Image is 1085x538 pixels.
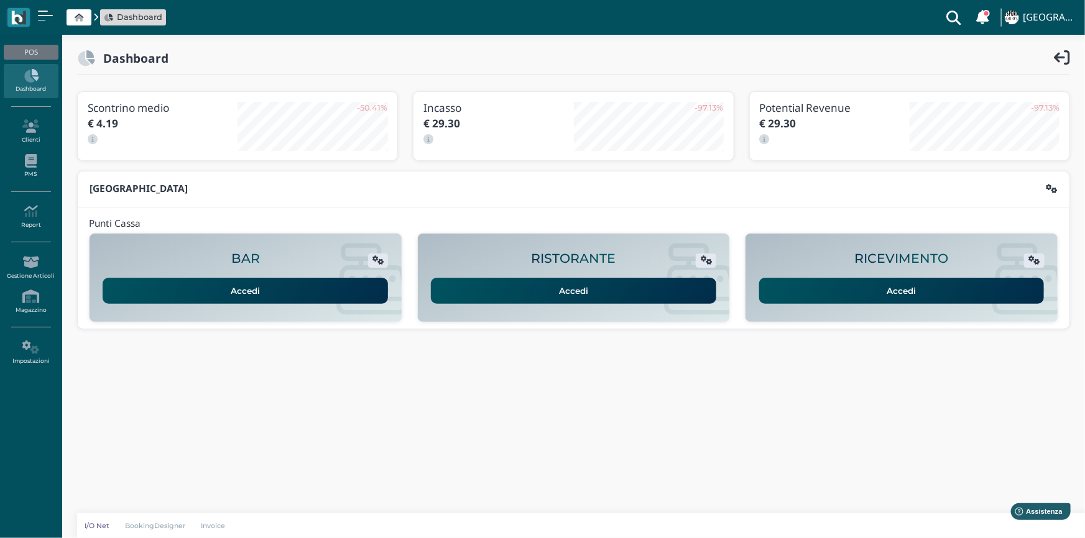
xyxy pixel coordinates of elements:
[4,335,58,370] a: Impostazioni
[760,102,910,114] h3: Potential Revenue
[37,10,82,19] span: Assistenza
[88,102,238,114] h3: Scontrino medio
[4,114,58,148] a: Clienti
[11,11,25,25] img: logo
[4,199,58,234] a: Report
[4,250,58,285] a: Gestione Articoli
[88,116,118,130] b: € 4.19
[90,182,188,195] b: [GEOGRAPHIC_DATA]
[4,149,58,183] a: PMS
[231,252,260,266] h2: BAR
[423,116,460,130] b: € 29.30
[95,52,169,65] h2: Dashboard
[855,252,949,266] h2: RICEVIMENTO
[1003,2,1078,32] a: ... [GEOGRAPHIC_DATA]
[4,45,58,60] div: POS
[89,219,141,229] h4: Punti Cassa
[431,278,716,304] a: Accedi
[1023,12,1078,23] h4: [GEOGRAPHIC_DATA]
[760,116,796,130] b: € 29.30
[423,102,573,114] h3: Incasso
[103,278,388,304] a: Accedi
[4,64,58,98] a: Dashboard
[4,285,58,319] a: Magazzino
[1005,11,1018,24] img: ...
[104,11,162,23] a: Dashboard
[531,252,616,266] h2: RISTORANTE
[759,278,1045,304] a: Accedi
[117,11,162,23] span: Dashboard
[997,499,1074,527] iframe: Help widget launcher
